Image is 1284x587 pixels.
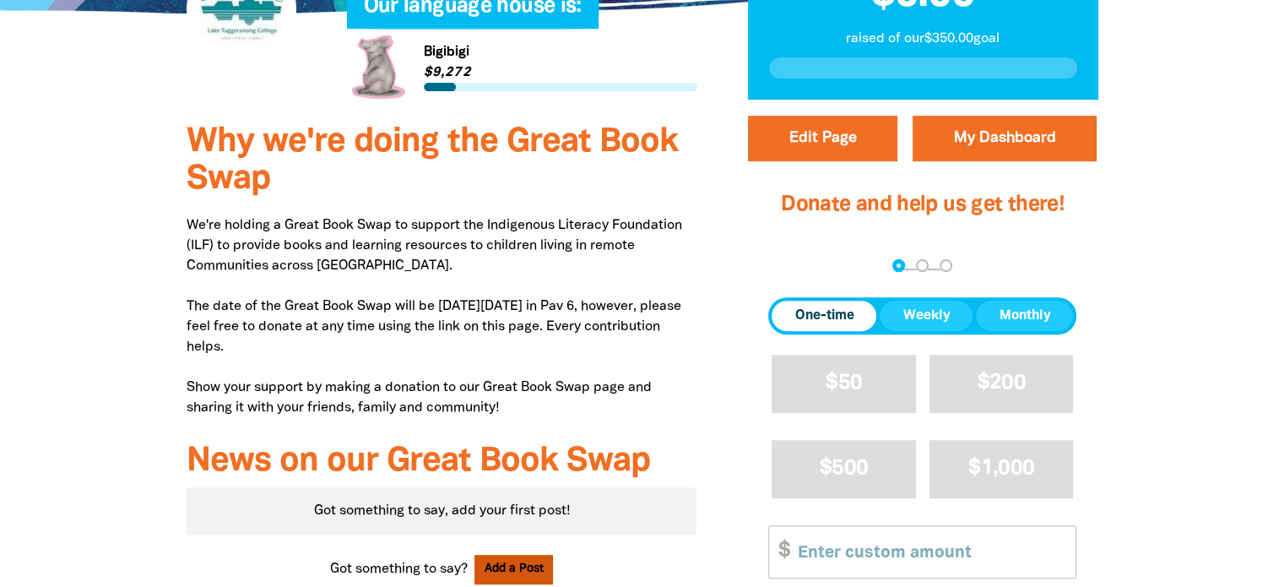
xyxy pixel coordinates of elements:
[786,526,1075,578] input: Enter custom amount
[772,355,916,413] button: $50
[769,29,1077,49] p: raised of our $350.00 goal
[768,297,1076,334] div: Donation frequency
[772,440,916,498] button: $500
[916,259,929,272] button: Navigate to step 2 of 3 to enter your details
[187,487,697,535] div: Paginated content
[820,459,868,478] span: $500
[929,355,1074,413] button: $200
[347,12,697,22] h6: My Team
[330,559,468,579] span: Got something to say?
[999,306,1050,326] span: Monthly
[940,259,952,272] button: Navigate to step 3 of 3 to enter your payment details
[474,555,554,584] button: Add a Post
[187,487,697,535] div: Got something to say, add your first post!
[187,127,678,195] span: Why we're doing the Great Book Swap
[781,195,1065,215] span: Donate and help us get there!
[902,306,950,326] span: Weekly
[826,373,862,393] span: $50
[769,526,789,578] span: $
[772,301,876,331] button: One-time
[880,301,972,331] button: Weekly
[978,373,1026,393] span: $200
[913,116,1097,161] a: My Dashboard
[968,459,1034,478] span: $1,000
[187,215,697,418] p: We're holding a Great Book Swap to support the Indigenous Literacy Foundation (ILF) to provide bo...
[976,301,1073,331] button: Monthly
[929,440,1074,498] button: $1,000
[892,259,905,272] button: Navigate to step 1 of 3 to enter your donation amount
[794,306,853,326] span: One-time
[748,116,897,161] button: Edit Page
[187,443,697,481] h3: News on our Great Book Swap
